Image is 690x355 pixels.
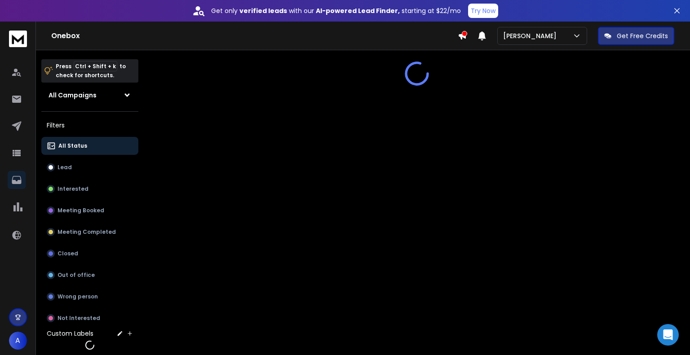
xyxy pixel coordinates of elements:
[617,31,668,40] p: Get Free Credits
[57,293,98,300] p: Wrong person
[41,119,138,131] h3: Filters
[41,86,138,104] button: All Campaigns
[9,31,27,47] img: logo
[47,329,93,338] h3: Custom Labels
[239,6,287,15] strong: verified leads
[49,91,97,100] h1: All Campaigns
[57,228,116,236] p: Meeting Completed
[51,31,458,41] h1: Onebox
[41,309,138,327] button: Not Interested
[57,315,100,322] p: Not Interested
[58,142,87,149] p: All Status
[503,31,560,40] p: [PERSON_NAME]
[41,202,138,219] button: Meeting Booked
[9,332,27,350] button: A
[316,6,400,15] strong: AI-powered Lead Finder,
[56,62,126,80] p: Press to check for shortcuts.
[41,137,138,155] button: All Status
[211,6,461,15] p: Get only with our starting at $22/mo
[41,158,138,176] button: Lead
[598,27,674,45] button: Get Free Credits
[74,61,117,71] span: Ctrl + Shift + k
[41,223,138,241] button: Meeting Completed
[57,250,78,257] p: Closed
[468,4,498,18] button: Try Now
[41,266,138,284] button: Out of office
[657,324,679,346] div: Open Intercom Messenger
[57,164,72,171] p: Lead
[41,245,138,263] button: Closed
[57,185,88,193] p: Interested
[41,288,138,306] button: Wrong person
[57,207,104,214] p: Meeting Booked
[471,6,495,15] p: Try Now
[41,180,138,198] button: Interested
[57,272,95,279] p: Out of office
